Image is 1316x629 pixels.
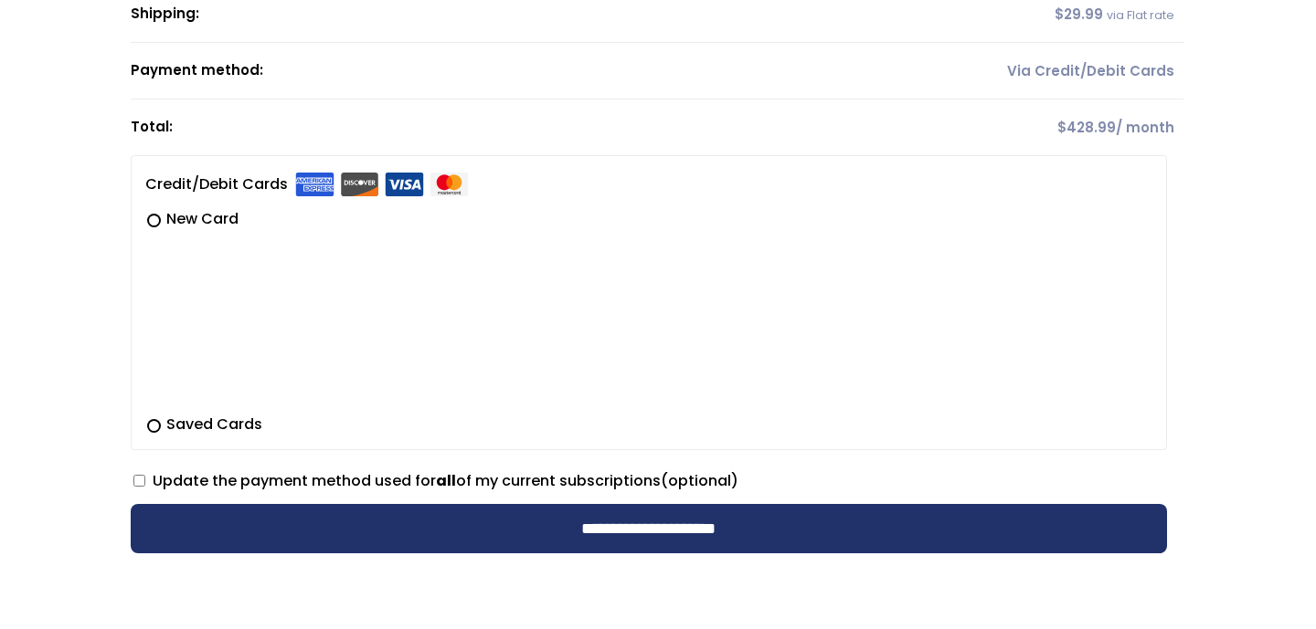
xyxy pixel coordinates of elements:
img: Amex [295,173,334,196]
img: Mastercard [430,173,469,196]
label: Saved Cards [145,414,1153,435]
th: Payment method: [131,43,803,100]
strong: all [436,470,456,491]
label: New Card [145,208,1153,230]
span: 428.99 [1057,118,1116,137]
label: Credit/Debit Cards [145,170,469,199]
input: Update the payment method used forallof my current subscriptions(optional) [133,475,145,487]
img: Visa [385,173,424,196]
span: $ [1057,118,1067,137]
span: 29.99 [1055,5,1103,24]
small: via Flat rate [1107,7,1174,23]
th: Total: [131,100,803,155]
label: Update the payment method used for of my current subscriptions [133,470,738,491]
img: Discover [340,173,379,196]
span: $ [1055,5,1064,24]
span: (optional) [661,470,738,491]
iframe: Secure payment input frame [142,226,1150,403]
td: / month [802,100,1183,155]
td: Via Credit/Debit Cards [802,43,1183,100]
